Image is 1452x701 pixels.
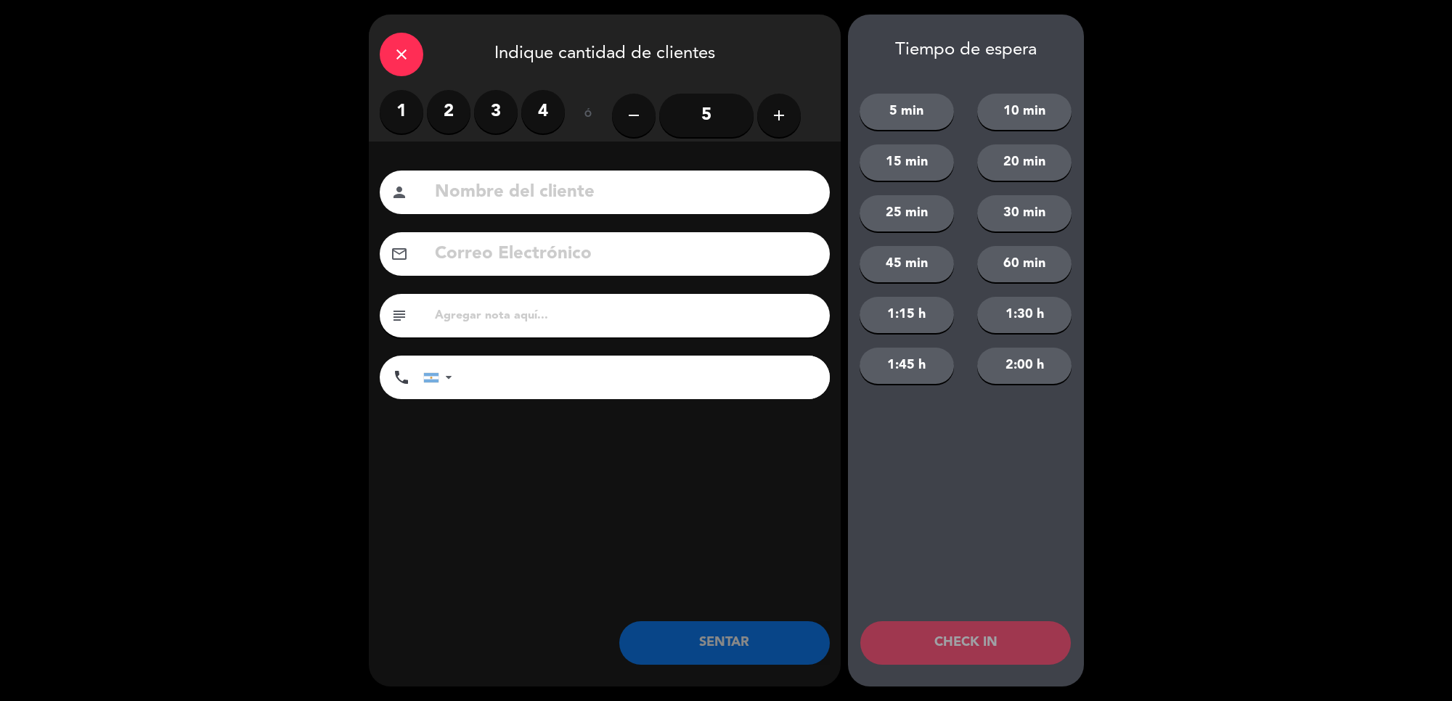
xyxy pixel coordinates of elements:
button: 20 min [977,144,1072,181]
div: Argentina: +54 [424,356,457,398]
button: 10 min [977,94,1072,130]
i: close [393,46,410,63]
button: 30 min [977,195,1072,231]
button: CHECK IN [860,621,1071,665]
label: 2 [427,90,470,134]
input: Nombre del cliente [433,178,819,208]
button: 1:15 h [860,297,954,333]
input: Correo Electrónico [433,239,819,269]
button: 15 min [860,144,954,181]
div: Indique cantidad de clientes [369,15,841,90]
button: add [757,94,801,137]
button: 1:45 h [860,348,954,384]
button: 45 min [860,246,954,282]
label: 3 [474,90,518,134]
button: 1:30 h [977,297,1072,333]
button: 60 min [977,246,1072,282]
i: person [391,184,408,201]
button: SENTAR [619,621,830,665]
i: subject [391,307,408,324]
input: Agregar nota aquí... [433,306,819,326]
div: Tiempo de espera [848,40,1084,61]
label: 4 [521,90,565,134]
i: phone [393,369,410,386]
button: 2:00 h [977,348,1072,384]
i: remove [625,107,643,124]
i: add [770,107,788,124]
button: remove [612,94,656,137]
button: 5 min [860,94,954,130]
button: 25 min [860,195,954,231]
label: 1 [380,90,423,134]
div: ó [565,90,612,141]
i: email [391,245,408,263]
